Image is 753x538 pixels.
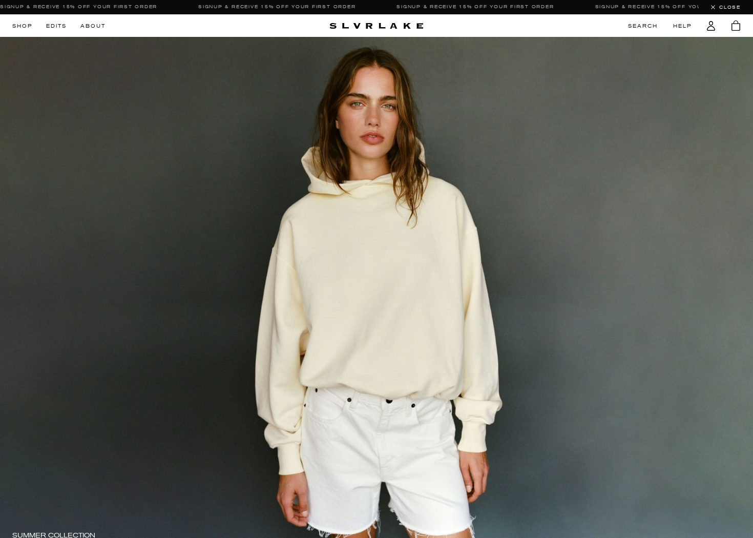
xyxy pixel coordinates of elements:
a: Signup & Receive 15% Off Your First Order [198,4,355,10]
a: About [80,23,106,30]
a: Shop [12,23,32,30]
button: Show bag [730,14,741,37]
button: Edits [46,23,67,30]
a: Signup & Receive 15% Off Your First Order [595,4,752,10]
a: Help [673,23,692,30]
button: Close [699,4,753,10]
a: Signup & Receive 15% Off Your First Order [396,4,554,10]
button: Search [628,23,658,30]
span: Close [719,5,741,11]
